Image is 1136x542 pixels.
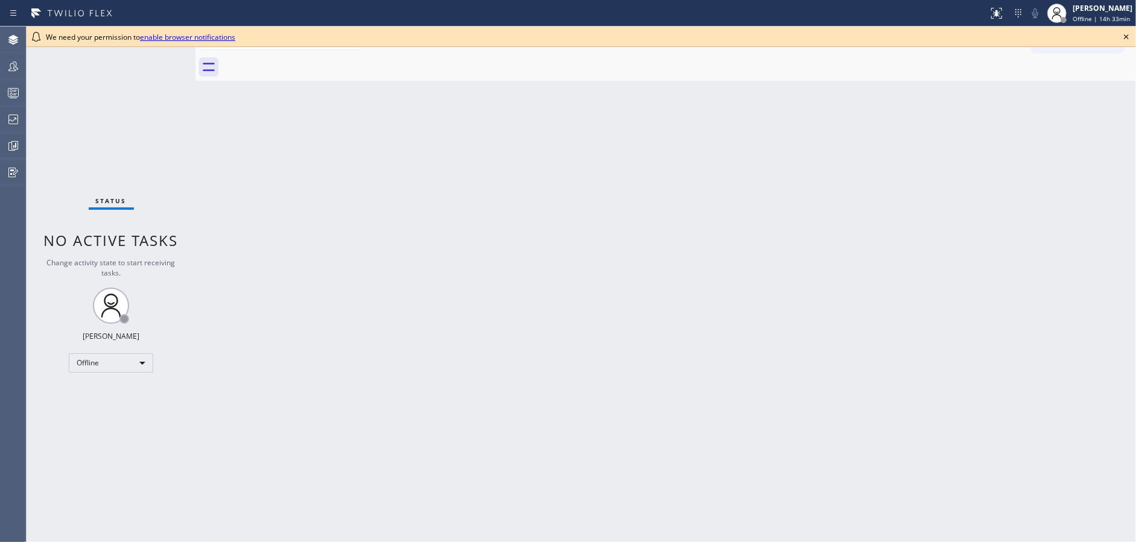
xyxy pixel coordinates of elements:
span: Status [96,197,127,205]
a: enable browser notifications [140,32,235,42]
span: We need your permission to [46,32,235,42]
span: Change activity state to start receiving tasks. [47,257,176,278]
button: Mute [1027,5,1044,22]
div: [PERSON_NAME] [83,331,139,341]
span: No active tasks [44,230,179,250]
div: Offline [69,353,153,373]
span: Offline | 14h 33min [1073,14,1130,23]
div: [PERSON_NAME] [1073,3,1132,13]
